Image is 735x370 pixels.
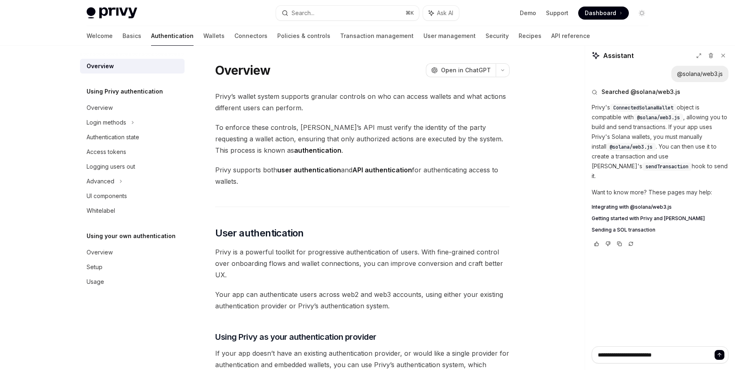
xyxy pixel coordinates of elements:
a: User management [423,26,476,46]
button: Search...⌘K [276,6,419,20]
a: Overview [80,100,185,115]
div: Overview [87,61,114,71]
span: Searched @solana/web3.js [601,88,680,96]
span: Open in ChatGPT [441,66,491,74]
a: Basics [122,26,141,46]
a: Logging users out [80,159,185,174]
h5: Using Privy authentication [87,87,163,96]
a: Getting started with Privy and [PERSON_NAME] [592,215,728,222]
a: Whitelabel [80,203,185,218]
a: Setup [80,260,185,274]
div: Setup [87,262,102,272]
span: Privy’s wallet system supports granular controls on who can access wallets and what actions diffe... [215,91,510,114]
a: Wallets [203,26,225,46]
a: Usage [80,274,185,289]
span: Assistant [603,51,634,60]
span: sendTransaction [646,163,688,170]
div: @solana/web3.js [677,70,723,78]
span: Sending a SOL transaction [592,227,655,233]
h1: Overview [215,63,270,78]
a: Overview [80,245,185,260]
div: Access tokens [87,147,126,157]
a: UI components [80,189,185,203]
span: ConnectedSolanaWallet [613,105,673,111]
a: Demo [520,9,536,17]
a: Authentication [151,26,194,46]
span: @solana/web3.js [610,144,653,150]
div: Whitelabel [87,206,115,216]
div: Overview [87,247,113,257]
span: User authentication [215,227,304,240]
img: light logo [87,7,137,19]
div: Logging users out [87,162,135,172]
a: Integrating with @solana/web3.js [592,204,728,210]
span: Your app can authenticate users across web2 and web3 accounts, using either your existing authent... [215,289,510,312]
span: Integrating with @solana/web3.js [592,204,672,210]
span: ⌘ K [405,10,414,16]
div: Search... [292,8,314,18]
span: Using Privy as your authentication provider [215,331,376,343]
p: Want to know more? These pages may help: [592,187,728,197]
a: Overview [80,59,185,74]
div: Login methods [87,118,126,127]
strong: API authentication [352,166,412,174]
span: Privy is a powerful toolkit for progressive authentication of users. With fine-grained control ov... [215,246,510,281]
a: Security [486,26,509,46]
div: UI components [87,191,127,201]
a: Transaction management [340,26,414,46]
span: Dashboard [585,9,616,17]
a: Recipes [519,26,541,46]
span: @solana/web3.js [637,114,680,121]
span: Privy supports both and for authenticating access to wallets. [215,164,510,187]
span: Ask AI [437,9,453,17]
span: Getting started with Privy and [PERSON_NAME] [592,215,705,222]
button: Toggle dark mode [635,7,648,20]
div: Usage [87,277,104,287]
button: Searched @solana/web3.js [592,88,728,96]
div: Advanced [87,176,114,186]
button: Send message [715,350,724,360]
p: Privy's object is compatible with , allowing you to build and send transactions. If your app uses... [592,103,728,181]
a: Connectors [234,26,267,46]
div: Authentication state [87,132,139,142]
a: Dashboard [578,7,629,20]
a: API reference [551,26,590,46]
a: Support [546,9,568,17]
a: Policies & controls [277,26,330,46]
h5: Using your own authentication [87,231,176,241]
strong: authentication [294,146,341,154]
button: Ask AI [423,6,459,20]
a: Access tokens [80,145,185,159]
a: Authentication state [80,130,185,145]
strong: user authentication [277,166,341,174]
button: Open in ChatGPT [426,63,496,77]
div: Overview [87,103,113,113]
a: Welcome [87,26,113,46]
span: To enforce these controls, [PERSON_NAME]’s API must verify the identity of the party requesting a... [215,122,510,156]
a: Sending a SOL transaction [592,227,728,233]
